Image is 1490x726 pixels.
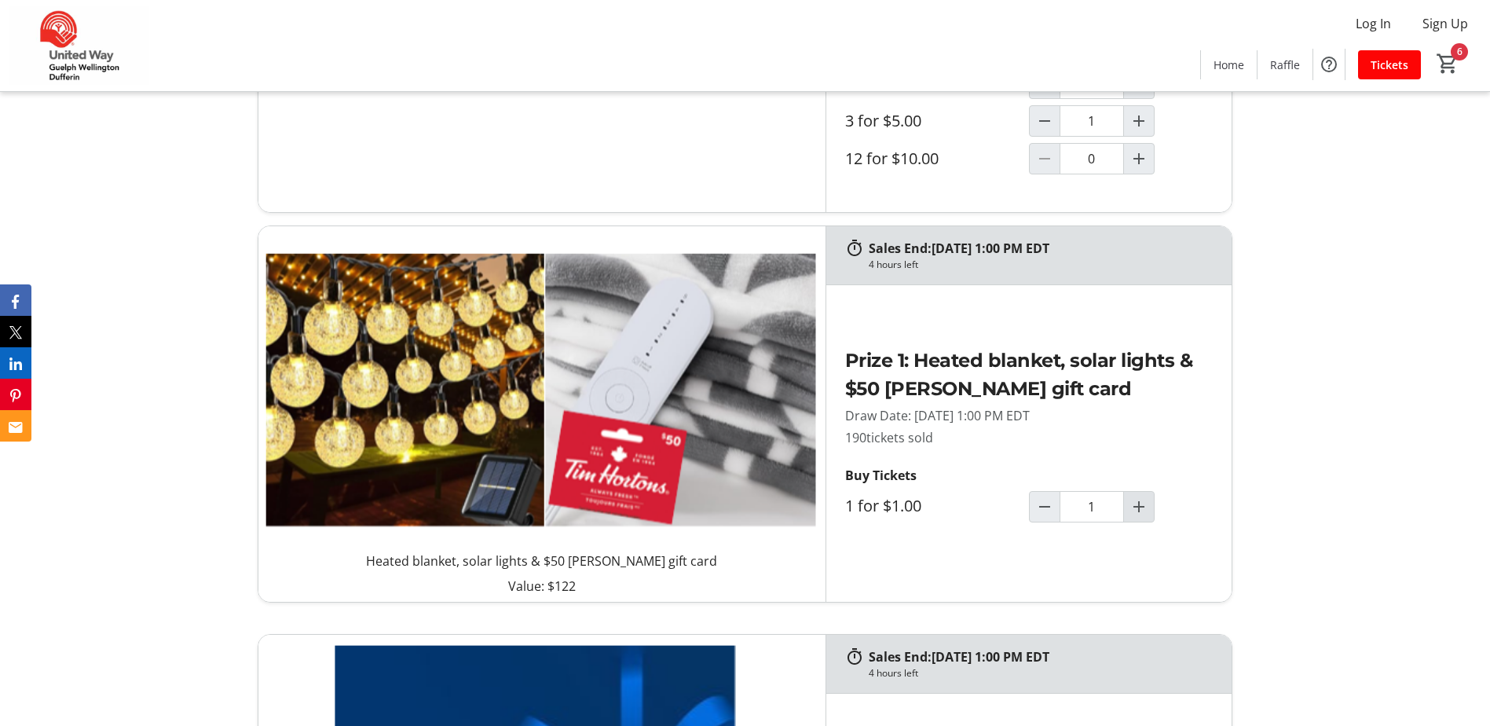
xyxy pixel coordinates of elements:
[845,428,1213,447] p: 190 tickets sold
[9,6,149,85] img: United Way Guelph Wellington Dufferin's Logo
[1030,492,1060,522] button: Decrement by one
[1371,57,1408,73] span: Tickets
[845,112,921,130] label: 3 for $5.00
[869,258,918,272] div: 4 hours left
[1124,106,1154,136] button: Increment by one
[845,497,921,515] label: 1 for $1.00
[366,552,717,570] p: Heated blanket, solar lights & $50 [PERSON_NAME] gift card
[1124,144,1154,174] button: Increment by one
[1124,492,1154,522] button: Increment by one
[845,467,917,484] strong: Buy Tickets
[271,577,813,596] p: Value: $122
[932,240,1049,257] span: [DATE] 1:00 PM EDT
[845,406,1213,425] p: Draw Date: [DATE] 1:00 PM EDT
[869,648,932,665] span: Sales End:
[1410,11,1481,36] button: Sign Up
[845,346,1213,403] h2: Prize 1: Heated blanket, solar lights & $50 [PERSON_NAME] gift card
[1313,49,1345,80] button: Help
[1358,50,1421,79] a: Tickets
[1214,57,1244,73] span: Home
[1201,50,1257,79] a: Home
[1258,50,1312,79] a: Raffle
[869,240,932,257] span: Sales End:
[1422,14,1468,33] span: Sign Up
[845,74,921,93] label: 1 for $2.00
[1270,57,1300,73] span: Raffle
[258,226,826,545] img: Prize 1: Heated blanket, solar lights & $50 Tim Hortons gift card
[869,666,918,680] div: 4 hours left
[932,648,1049,665] span: [DATE] 1:00 PM EDT
[1356,14,1391,33] span: Log In
[1343,11,1404,36] button: Log In
[845,149,939,168] label: 12 for $10.00
[1030,106,1060,136] button: Decrement by one
[1433,49,1462,78] button: Cart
